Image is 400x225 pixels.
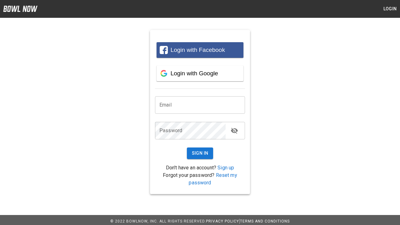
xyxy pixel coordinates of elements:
[217,165,234,171] a: Sign up
[206,219,239,223] a: Privacy Policy
[157,42,243,58] button: Login with Facebook
[157,66,243,81] button: Login with Google
[171,70,218,77] span: Login with Google
[228,124,241,137] button: toggle password visibility
[187,147,213,159] button: Sign In
[3,6,37,12] img: logo
[155,172,245,187] p: Forgot your password?
[189,172,237,186] a: Reset my password
[155,164,245,172] p: Don't have an account?
[110,219,206,223] span: © 2022 BowlNow, Inc. All Rights Reserved.
[171,47,225,53] span: Login with Facebook
[380,3,400,15] button: Login
[240,219,290,223] a: Terms and Conditions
